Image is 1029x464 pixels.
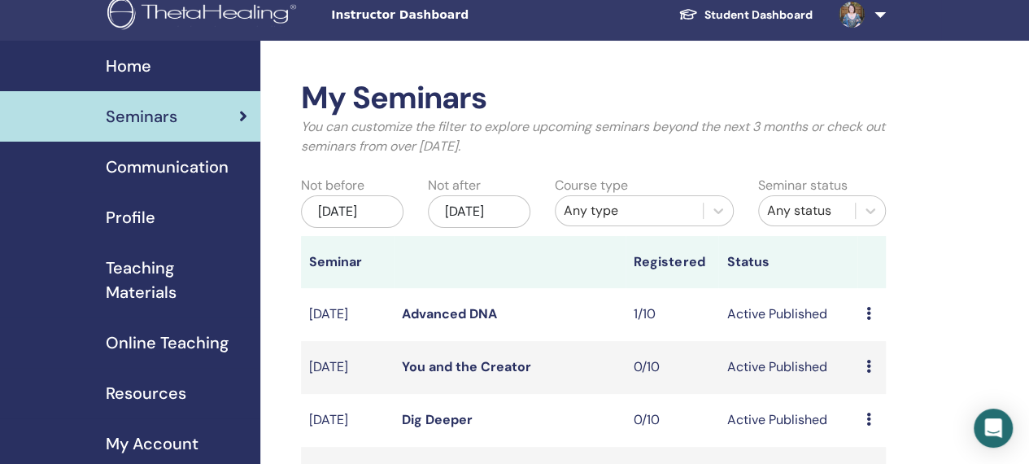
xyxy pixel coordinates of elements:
div: Any status [767,201,847,221]
td: Active Published [718,288,857,341]
label: Seminar status [758,176,848,195]
th: Registered [626,236,718,288]
div: Open Intercom Messenger [974,409,1013,448]
td: Active Published [718,394,857,447]
span: Instructor Dashboard [331,7,575,24]
span: Seminars [106,104,177,129]
td: [DATE] [301,341,394,394]
td: 1/10 [626,288,718,341]
span: Communication [106,155,229,179]
span: Home [106,54,151,78]
span: Profile [106,205,155,230]
td: 0/10 [626,341,718,394]
td: 0/10 [626,394,718,447]
label: Course type [555,176,628,195]
p: You can customize the filter to explore upcoming seminars beyond the next 3 months or check out s... [301,117,886,156]
a: You and the Creator [402,358,531,375]
th: Seminar [301,236,394,288]
div: [DATE] [301,195,403,228]
label: Not before [301,176,364,195]
h2: My Seminars [301,80,886,117]
label: Not after [428,176,481,195]
a: Advanced DNA [402,305,497,322]
span: Teaching Materials [106,256,247,304]
td: Active Published [718,341,857,394]
img: default.jpg [839,2,865,28]
div: [DATE] [428,195,530,228]
span: Online Teaching [106,330,229,355]
a: Dig Deeper [402,411,473,428]
img: graduation-cap-white.svg [678,7,698,21]
div: Any type [564,201,695,221]
td: [DATE] [301,288,394,341]
td: [DATE] [301,394,394,447]
span: My Account [106,431,198,456]
th: Status [718,236,857,288]
span: Resources [106,381,186,405]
